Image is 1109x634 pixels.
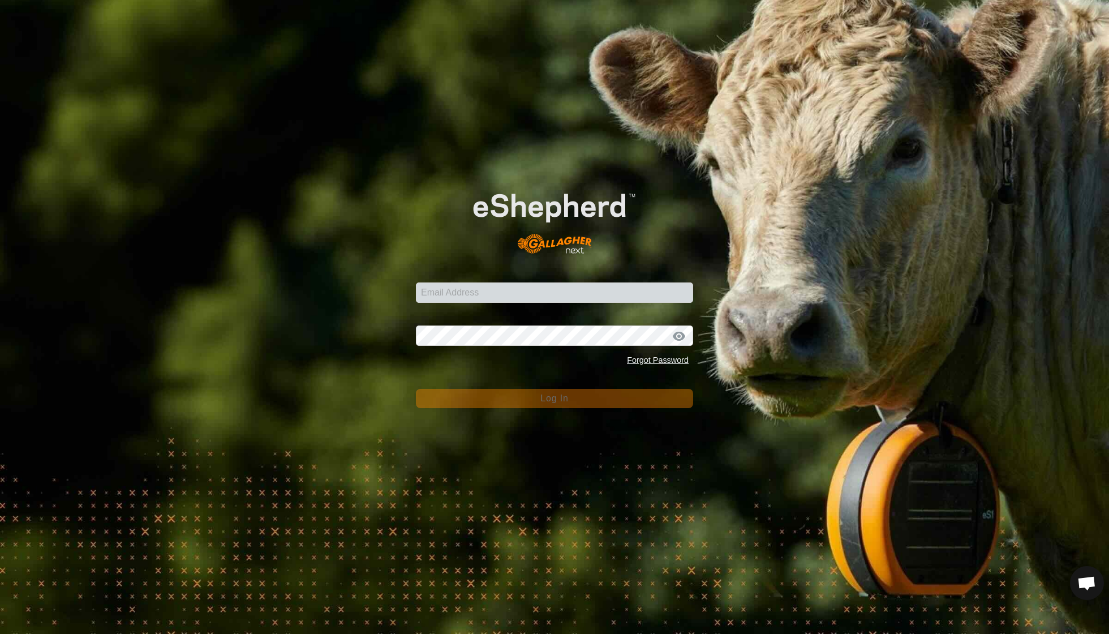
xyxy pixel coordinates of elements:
img: E-shepherd Logo [444,170,665,265]
button: Log In [416,389,693,408]
input: Email Address [416,282,693,303]
span: Log In [540,393,568,403]
div: Open chat [1070,566,1104,600]
a: Forgot Password [627,355,689,365]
